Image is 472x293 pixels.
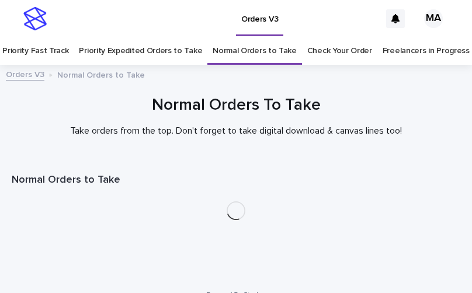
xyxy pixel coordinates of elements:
[424,9,443,28] div: MA
[383,37,470,65] a: Freelancers in Progress
[307,37,372,65] a: Check Your Order
[12,173,460,187] h1: Normal Orders to Take
[12,125,460,137] p: Take orders from the top. Don't forget to take digital download & canvas lines too!
[213,37,297,65] a: Normal Orders to Take
[6,67,44,81] a: Orders V3
[57,68,145,81] p: Normal Orders to Take
[12,95,460,116] h1: Normal Orders To Take
[79,37,202,65] a: Priority Expedited Orders to Take
[2,37,68,65] a: Priority Fast Track
[23,7,47,30] img: stacker-logo-s-only.png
